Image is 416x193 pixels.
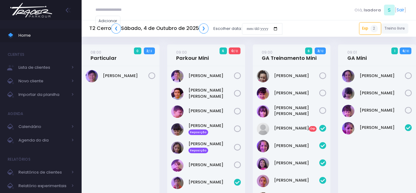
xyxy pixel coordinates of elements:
a: [PERSON_NAME] [188,179,234,185]
strong: 6 [402,48,405,53]
a: Exp2 [359,22,381,35]
a: ❯ [199,23,209,34]
span: Home [18,31,74,39]
h4: Agenda [8,108,23,120]
small: / 10 [405,49,409,53]
h4: Clientes [8,48,24,61]
a: [PERSON_NAME] [188,108,234,114]
img: Pedro Peloso [171,159,184,172]
span: 1 [391,47,398,54]
a: [PERSON_NAME] [188,162,234,168]
strong: 2 [146,48,148,53]
span: Importar da planilha [18,91,68,99]
a: [PERSON_NAME] [274,90,320,96]
img: Isabela Sanseverino Curvo Candido Lima [342,87,354,100]
span: Reposição [188,129,208,135]
div: Escolher data: [89,22,282,36]
span: 6 [305,47,313,54]
img: Lucas Vidal [171,105,184,118]
h4: Relatórios [8,153,30,166]
small: 09:01 [347,49,357,55]
a: [PERSON_NAME] [274,143,320,149]
a: [PERSON_NAME]Exp [274,125,320,131]
a: Adicionar [95,16,121,26]
span: Olá, [354,7,363,13]
img: Laura Ximenes Zanini [342,105,354,117]
span: Lista de clientes [18,64,68,72]
small: 09:00 [262,49,273,55]
img: Antonella sousa bertanha [257,70,269,82]
img: Beatriz Gelber de Azevedo [342,122,354,134]
span: Relatórios de clientes [18,168,68,176]
a: [PERSON_NAME] [360,73,405,79]
img: Benjamin Franco [171,177,184,189]
img: Antonella Chinellato Pacheco do Amaral [257,123,269,135]
a: [PERSON_NAME] [103,73,148,79]
small: 08:00 [91,49,101,55]
img: Beatriz Giometti [257,140,269,152]
small: / 12 [234,49,238,53]
span: S [384,5,395,15]
small: / 3 [148,49,152,53]
a: [PERSON_NAME] [PERSON_NAME] [188,87,234,99]
img: Maya Ribeiro Martins [171,142,184,154]
img: Laura Oliveira Alves [257,175,269,187]
a: [PERSON_NAME] [360,125,405,131]
a: [PERSON_NAME] [274,73,320,79]
strong: 0 [231,48,234,53]
span: Calendário [18,123,68,131]
img: Helena de Oliveira Mendonça [342,70,354,82]
a: [PERSON_NAME] [188,73,234,79]
a: 09:01GA Mini [347,49,367,61]
a: Sair [397,7,404,13]
span: 6 [220,47,227,54]
span: 0 [134,47,141,54]
a: [PERSON_NAME] [274,177,320,183]
span: Agenda do dia [18,136,68,144]
h5: T2 Cerro Sábado, 4 de Outubro de 2025 [89,23,208,34]
span: Novo cliente [18,77,68,85]
img: Isabela Araújo Girotto [257,87,269,100]
strong: 3 [317,48,319,53]
a: [PERSON_NAME] Reposição [188,123,234,135]
img: Maria Ribeiro Martins [171,123,184,136]
a: Treino livre [381,23,409,34]
a: 09:00Parkour Mini [176,49,209,61]
a: 09:00GA Treinamento Mini [262,49,317,61]
span: Reposição [188,148,208,153]
a: [PERSON_NAME] Reposição [188,141,234,153]
a: [PERSON_NAME] [360,107,405,113]
div: [ ] [352,3,408,17]
small: / 12 [319,49,323,53]
img: Giovanna Silveira Barp [257,158,269,170]
a: [PERSON_NAME] [274,160,320,166]
span: Exp [309,126,317,132]
img: Leonardo Ito Bueno Ramos [171,88,184,100]
img: Luna de Barros Guerinaud [257,105,269,117]
a: [PERSON_NAME] [360,90,405,96]
span: Isadora [364,7,381,13]
small: 09:00 [176,49,187,55]
a: [PERSON_NAME] [PERSON_NAME] [274,105,320,117]
img: Gabriel Afonso Frisch [171,70,184,82]
a: 08:00Particular [91,49,117,61]
span: 2 [370,25,378,32]
span: Relatório experimentais [18,182,68,190]
img: Albert Hong [86,70,98,82]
